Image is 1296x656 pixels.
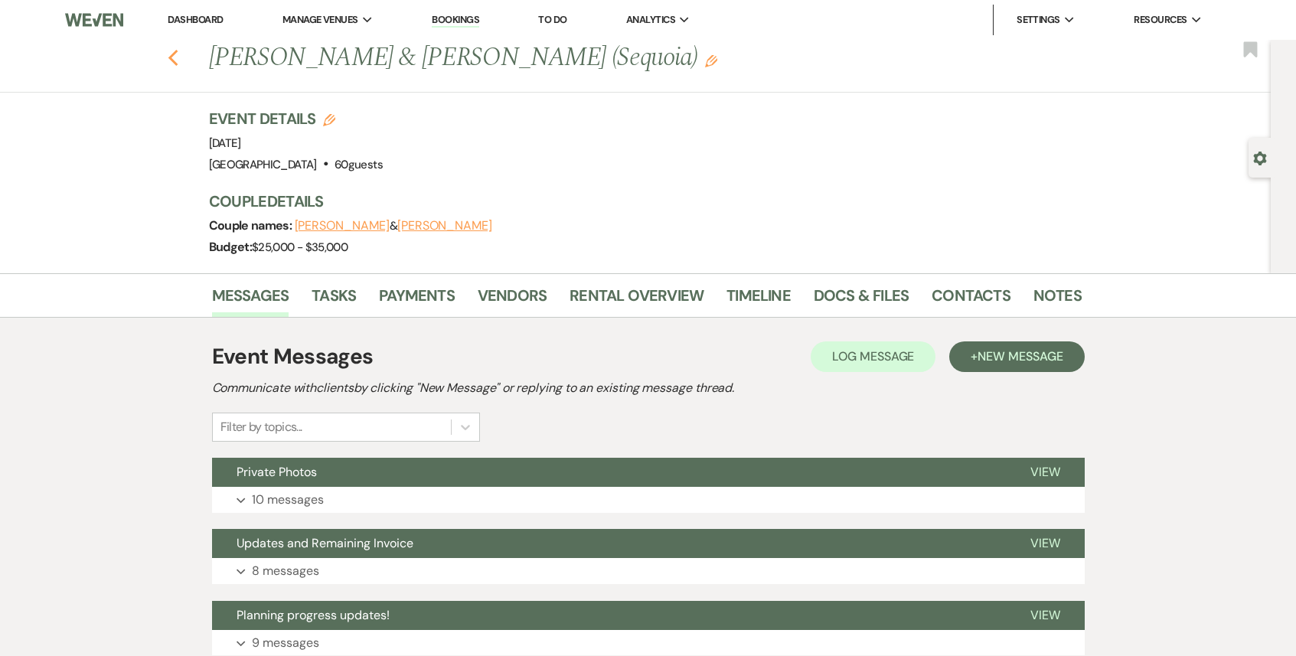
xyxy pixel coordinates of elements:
[432,13,479,28] a: Bookings
[212,341,374,373] h1: Event Messages
[379,283,455,317] a: Payments
[212,487,1085,513] button: 10 messages
[1030,464,1060,480] span: View
[295,220,390,232] button: [PERSON_NAME]
[65,4,123,36] img: Weven Logo
[209,217,295,233] span: Couple names:
[252,561,319,581] p: 8 messages
[212,283,289,317] a: Messages
[538,13,566,26] a: To Do
[335,157,383,172] span: 60 guests
[1134,12,1187,28] span: Resources
[212,630,1085,656] button: 9 messages
[1033,283,1082,317] a: Notes
[1006,529,1085,558] button: View
[705,54,717,67] button: Edit
[949,341,1084,372] button: +New Message
[252,490,324,510] p: 10 messages
[220,418,302,436] div: Filter by topics...
[212,379,1085,397] h2: Communicate with clients by clicking "New Message" or replying to an existing message thread.
[978,348,1063,364] span: New Message
[212,529,1006,558] button: Updates and Remaining Invoice
[282,12,358,28] span: Manage Venues
[1030,535,1060,551] span: View
[1006,458,1085,487] button: View
[1253,150,1267,165] button: Open lead details
[570,283,703,317] a: Rental Overview
[209,135,241,151] span: [DATE]
[1030,607,1060,623] span: View
[252,633,319,653] p: 9 messages
[478,283,547,317] a: Vendors
[212,601,1006,630] button: Planning progress updates!
[209,239,253,255] span: Budget:
[1017,12,1060,28] span: Settings
[209,157,317,172] span: [GEOGRAPHIC_DATA]
[312,283,356,317] a: Tasks
[237,464,317,480] span: Private Photos
[212,458,1006,487] button: Private Photos
[626,12,675,28] span: Analytics
[295,218,492,233] span: &
[209,191,1066,212] h3: Couple Details
[209,108,383,129] h3: Event Details
[397,220,492,232] button: [PERSON_NAME]
[811,341,935,372] button: Log Message
[237,535,413,551] span: Updates and Remaining Invoice
[1006,601,1085,630] button: View
[237,607,390,623] span: Planning progress updates!
[168,13,223,26] a: Dashboard
[832,348,914,364] span: Log Message
[212,558,1085,584] button: 8 messages
[726,283,791,317] a: Timeline
[814,283,909,317] a: Docs & Files
[209,40,895,77] h1: [PERSON_NAME] & [PERSON_NAME] (Sequoia)
[932,283,1010,317] a: Contacts
[252,240,348,255] span: $25,000 - $35,000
